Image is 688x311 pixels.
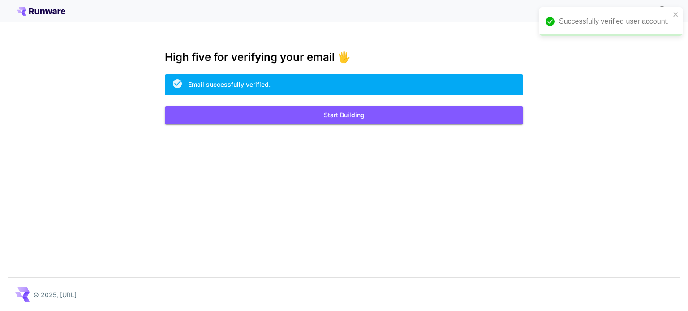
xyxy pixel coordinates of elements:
div: Email successfully verified. [188,80,271,89]
h3: High five for verifying your email 🖐️ [165,51,523,64]
button: close [673,11,679,18]
div: Successfully verified user account. [559,16,670,27]
p: © 2025, [URL] [33,290,77,299]
button: Start Building [165,106,523,124]
button: In order to qualify for free credit, you need to sign up with a business email address and click ... [653,2,671,20]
